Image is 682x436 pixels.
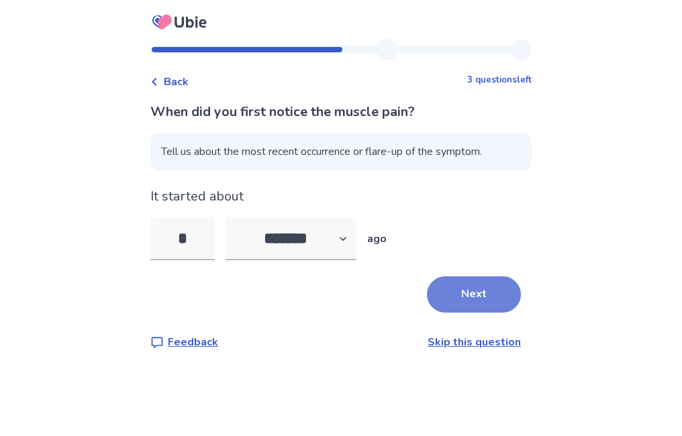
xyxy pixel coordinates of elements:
[168,334,218,350] p: Feedback
[367,231,387,247] p: ago
[428,335,521,349] a: Skip this question
[150,186,532,207] p: It started about
[150,334,218,350] a: Feedback
[150,102,532,122] p: When did you first notice the muscle pain?
[467,74,532,87] p: 3 questions left
[164,74,189,90] span: Back
[150,133,532,170] span: Tell us about the most recent occurrence or flare-up of the symptom.
[427,276,521,313] button: Next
